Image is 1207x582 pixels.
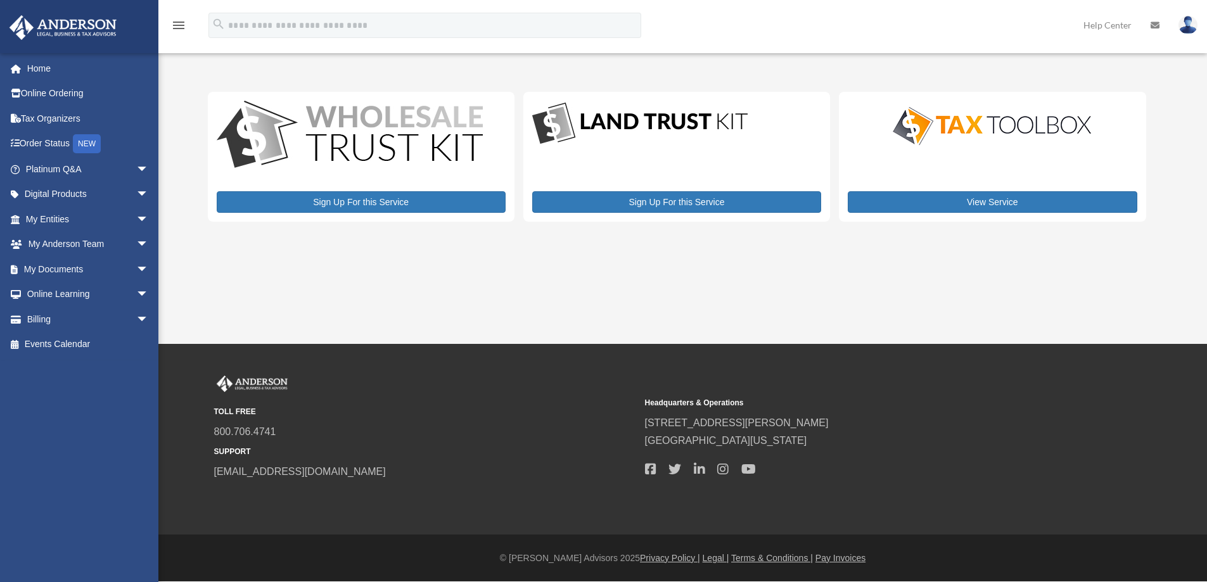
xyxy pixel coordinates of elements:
a: Online Ordering [9,81,168,106]
a: Terms & Conditions | [731,553,813,563]
span: arrow_drop_down [136,156,162,182]
span: arrow_drop_down [136,206,162,232]
div: © [PERSON_NAME] Advisors 2025 [158,550,1207,566]
a: Online Learningarrow_drop_down [9,282,168,307]
a: 800.706.4741 [214,426,276,437]
a: Platinum Q&Aarrow_drop_down [9,156,168,182]
a: Billingarrow_drop_down [9,307,168,332]
small: SUPPORT [214,445,636,459]
img: Anderson Advisors Platinum Portal [214,376,290,392]
a: [EMAIL_ADDRESS][DOMAIN_NAME] [214,466,386,477]
a: Home [9,56,168,81]
a: My Anderson Teamarrow_drop_down [9,232,168,257]
a: My Entitiesarrow_drop_down [9,206,168,232]
img: LandTrust_lgo-1.jpg [532,101,748,147]
a: Legal | [703,553,729,563]
i: menu [171,18,186,33]
small: Headquarters & Operations [645,396,1067,410]
a: Digital Productsarrow_drop_down [9,182,162,207]
span: arrow_drop_down [136,232,162,258]
div: NEW [73,134,101,153]
a: Sign Up For this Service [217,191,506,213]
i: search [212,17,226,31]
a: Tax Organizers [9,106,168,131]
img: WS-Trust-Kit-lgo-1.jpg [217,101,483,171]
a: Events Calendar [9,332,168,357]
img: Anderson Advisors Platinum Portal [6,15,120,40]
small: TOLL FREE [214,405,636,419]
a: Sign Up For this Service [532,191,821,213]
a: menu [171,22,186,33]
span: arrow_drop_down [136,282,162,308]
span: arrow_drop_down [136,256,162,282]
a: [STREET_ADDRESS][PERSON_NAME] [645,417,829,428]
a: View Service [848,191,1137,213]
span: arrow_drop_down [136,307,162,332]
a: Privacy Policy | [640,553,700,563]
a: Order StatusNEW [9,131,168,157]
span: arrow_drop_down [136,182,162,208]
a: My Documentsarrow_drop_down [9,256,168,282]
a: [GEOGRAPHIC_DATA][US_STATE] [645,435,807,446]
a: Pay Invoices [815,553,865,563]
img: User Pic [1178,16,1197,34]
